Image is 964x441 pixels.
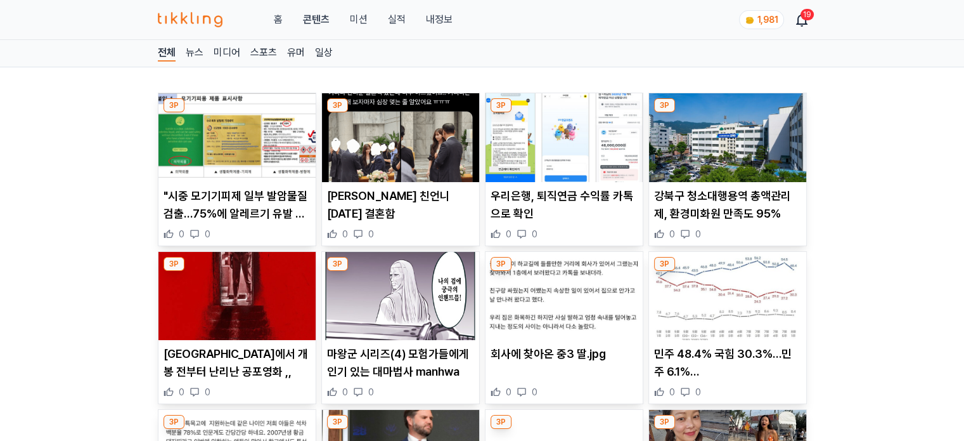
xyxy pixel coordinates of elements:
p: [GEOGRAPHIC_DATA]에서 개봉 전부터 난리난 공포영화 ,, [164,345,311,381]
img: 회사에 찾아온 중3 딸.jpg [485,252,643,341]
span: 0 [532,386,537,398]
a: 뉴스 [186,45,203,62]
img: 우리은행, 퇴직연금 수익률 카톡으로 확인 [485,93,643,182]
span: 0 [506,386,511,398]
div: 3P [164,257,184,271]
div: 3P [654,415,675,429]
div: 3P [164,415,184,429]
p: 회사에 찾아온 중3 딸.jpg [491,345,638,363]
span: 1,981 [757,15,778,25]
img: 미국에서 개봉 전부터 난리난 공포영화 ,, [158,252,316,341]
p: "시중 모기기피제 일부 발암물질 검출…75%에 알레르기 유발 물질" [164,187,311,223]
span: 0 [205,228,210,240]
p: 민주 48.4% 국힘 30.3%…민주 6.1%[DEMOGRAPHIC_DATA] 국힘 3.1%p↑[리얼미터] [654,345,801,381]
img: 마왕군 시리즈(4) 모험가들에게 인기 있는 대마법사 manhwa [322,252,479,341]
span: 0 [506,228,511,240]
img: 티끌링 [158,12,223,27]
span: 0 [368,386,374,398]
div: 3P [327,415,348,429]
span: 0 [368,228,374,240]
p: [PERSON_NAME] 친언니 [DATE] 결혼함 [327,187,474,223]
div: 3P [491,415,511,429]
a: 스포츠 [250,45,277,62]
span: 0 [669,228,675,240]
div: 3P 민주 48.4% 국힘 30.3%…민주 6.1%p↓ 국힘 3.1%p↑[리얼미터] 민주 48.4% 국힘 30.3%…민주 6.1%[DEMOGRAPHIC_DATA] 국힘 3.1... [648,251,807,405]
a: 유머 [287,45,305,62]
div: 3P 강북구 청소대행용역 총액관리제, 환경미화원 만족도 95% 강북구 청소대행용역 총액관리제, 환경미화원 만족도 95% 0 0 [648,93,807,246]
span: 0 [205,386,210,398]
a: 미디어 [214,45,240,62]
div: 3P 미국에서 개봉 전부터 난리난 공포영화 ,, [GEOGRAPHIC_DATA]에서 개봉 전부터 난리난 공포영화 ,, 0 0 [158,251,316,405]
span: 0 [695,386,701,398]
div: 3P "시중 모기기피제 일부 발암물질 검출…75%에 알레르기 유발 물질" "시중 모기기피제 일부 발암물질 검출…75%에 알레르기 유발 물질" 0 0 [158,93,316,246]
span: 0 [179,386,184,398]
p: 강북구 청소대행용역 총액관리제, 환경미화원 만족도 95% [654,187,801,223]
a: 홈 [273,12,282,27]
span: 0 [695,228,701,240]
p: 우리은행, 퇴직연금 수익률 카톡으로 확인 [491,187,638,223]
div: 3P [654,98,675,112]
a: 실적 [387,12,405,27]
a: 내정보 [425,12,452,27]
a: 콘텐츠 [302,12,329,27]
div: 3P 카리나 친언니 오늘 결혼함 [PERSON_NAME] 친언니 [DATE] 결혼함 0 0 [321,93,480,246]
div: 3P 마왕군 시리즈(4) 모험가들에게 인기 있는 대마법사 manhwa 마왕군 시리즈(4) 모험가들에게 인기 있는 대마법사 manhwa 0 0 [321,251,480,405]
div: 3P 회사에 찾아온 중3 딸.jpg 회사에 찾아온 중3 딸.jpg 0 0 [485,251,643,405]
div: 3P [491,257,511,271]
img: 강북구 청소대행용역 총액관리제, 환경미화원 만족도 95% [649,93,806,182]
a: 전체 [158,45,176,62]
div: 3P [327,257,348,271]
div: 3P [164,98,184,112]
span: 0 [532,228,537,240]
div: 3P 우리은행, 퇴직연금 수익률 카톡으로 확인 우리은행, 퇴직연금 수익률 카톡으로 확인 0 0 [485,93,643,246]
p: 마왕군 시리즈(4) 모험가들에게 인기 있는 대마법사 manhwa [327,345,474,381]
div: 3P [491,98,511,112]
a: coin 1,981 [739,10,781,29]
img: 카리나 친언니 오늘 결혼함 [322,93,479,182]
div: 19 [800,9,814,20]
img: coin [745,15,755,25]
span: 0 [342,228,348,240]
span: 0 [179,228,184,240]
div: 3P [327,98,348,112]
a: 19 [797,12,807,27]
img: "시중 모기기피제 일부 발암물질 검출…75%에 알레르기 유발 물질" [158,93,316,182]
a: 일상 [315,45,333,62]
button: 미션 [349,12,367,27]
span: 0 [342,386,348,398]
span: 0 [669,386,675,398]
img: 민주 48.4% 국힘 30.3%…민주 6.1%p↓ 국힘 3.1%p↑[리얼미터] [649,252,806,341]
div: 3P [654,257,675,271]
